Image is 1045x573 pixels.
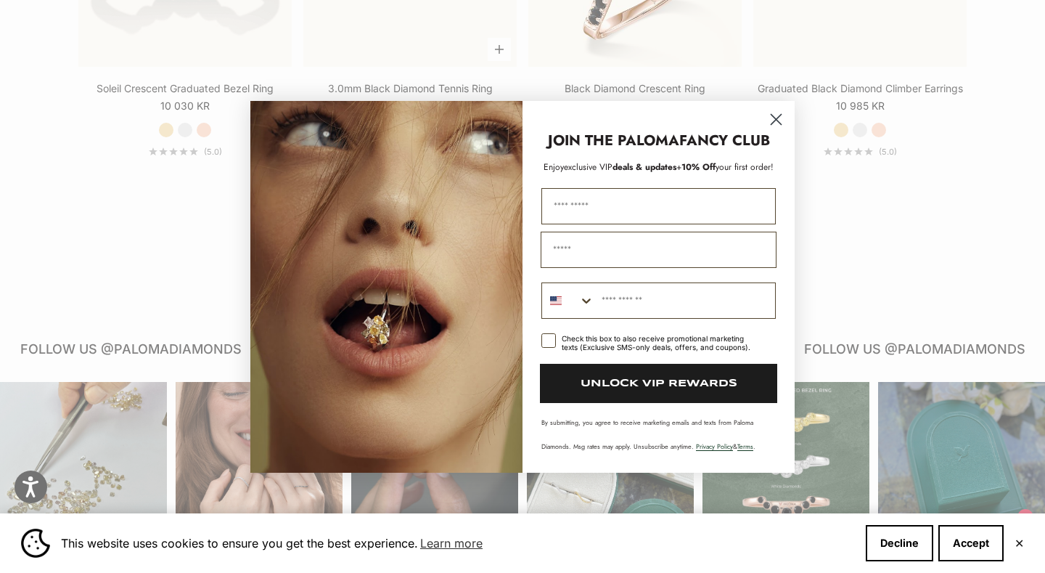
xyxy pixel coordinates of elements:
[540,364,777,403] button: UNLOCK VIP REWARDS
[594,283,775,318] input: Phone Number
[541,232,776,268] input: Email
[763,107,789,132] button: Close dialog
[681,160,716,174] span: 10% Off
[866,525,933,561] button: Decline
[542,283,594,318] button: Search Countries
[938,525,1004,561] button: Accept
[696,442,755,451] span: & .
[21,529,50,558] img: Cookie banner
[1015,539,1024,548] button: Close
[564,160,676,174] span: deals & updates
[61,532,854,554] span: This website uses cookies to ensure you get the best experience.
[250,101,522,473] img: Loading...
[541,188,776,224] input: First Name
[562,334,758,351] div: Check this box to also receive promotional marketing texts (Exclusive SMS-only deals, offers, and...
[676,160,774,174] span: + your first order!
[548,130,679,151] strong: JOIN THE PALOMA
[696,442,733,451] a: Privacy Policy
[737,442,753,451] a: Terms
[679,130,770,151] strong: FANCY CLUB
[418,532,485,554] a: Learn more
[550,295,562,306] img: United States
[564,160,612,174] span: exclusive VIP
[544,160,564,174] span: Enjoy
[541,418,776,451] p: By submitting, you agree to receive marketing emails and texts from Paloma Diamonds. Msg rates ma...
